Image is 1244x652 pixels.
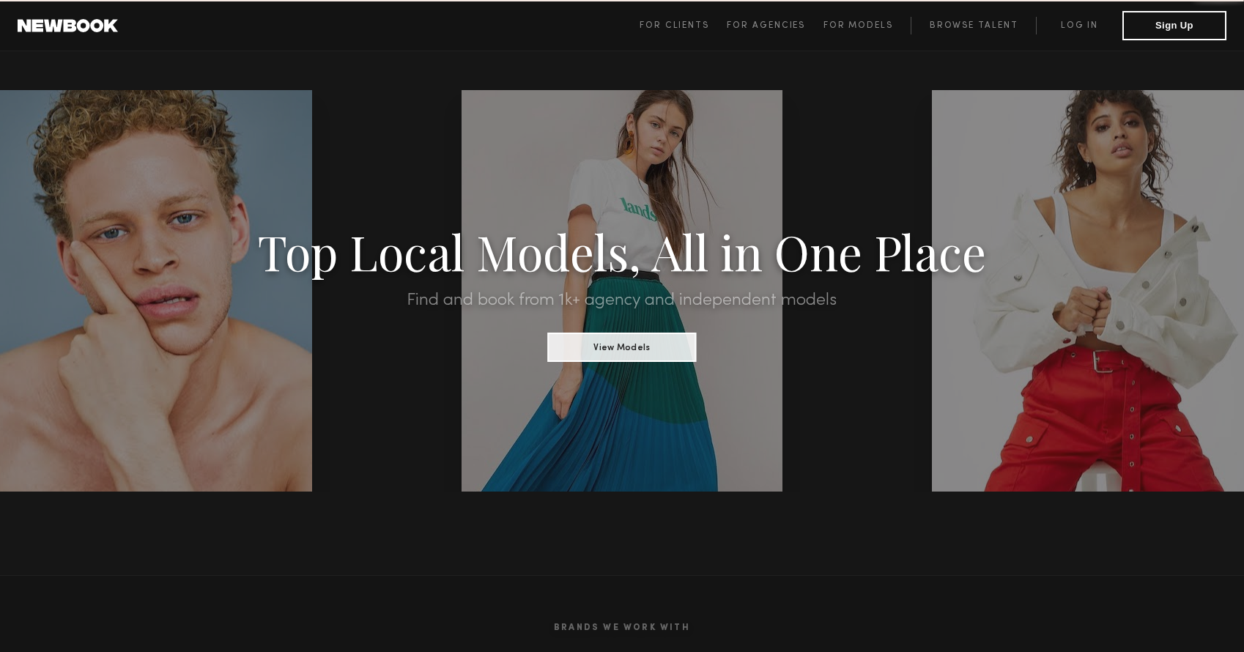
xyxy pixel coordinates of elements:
h2: Brands We Work With [182,605,1062,651]
span: For Models [823,21,893,30]
span: For Agencies [727,21,805,30]
a: For Clients [640,17,727,34]
a: For Models [823,17,911,34]
h1: Top Local Models, All in One Place [93,229,1150,274]
span: For Clients [640,21,709,30]
h2: Find and book from 1k+ agency and independent models [93,292,1150,309]
button: Sign Up [1122,11,1226,40]
a: Browse Talent [911,17,1036,34]
a: Log in [1036,17,1122,34]
a: View Models [547,338,696,354]
button: View Models [547,333,696,362]
a: For Agencies [727,17,823,34]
